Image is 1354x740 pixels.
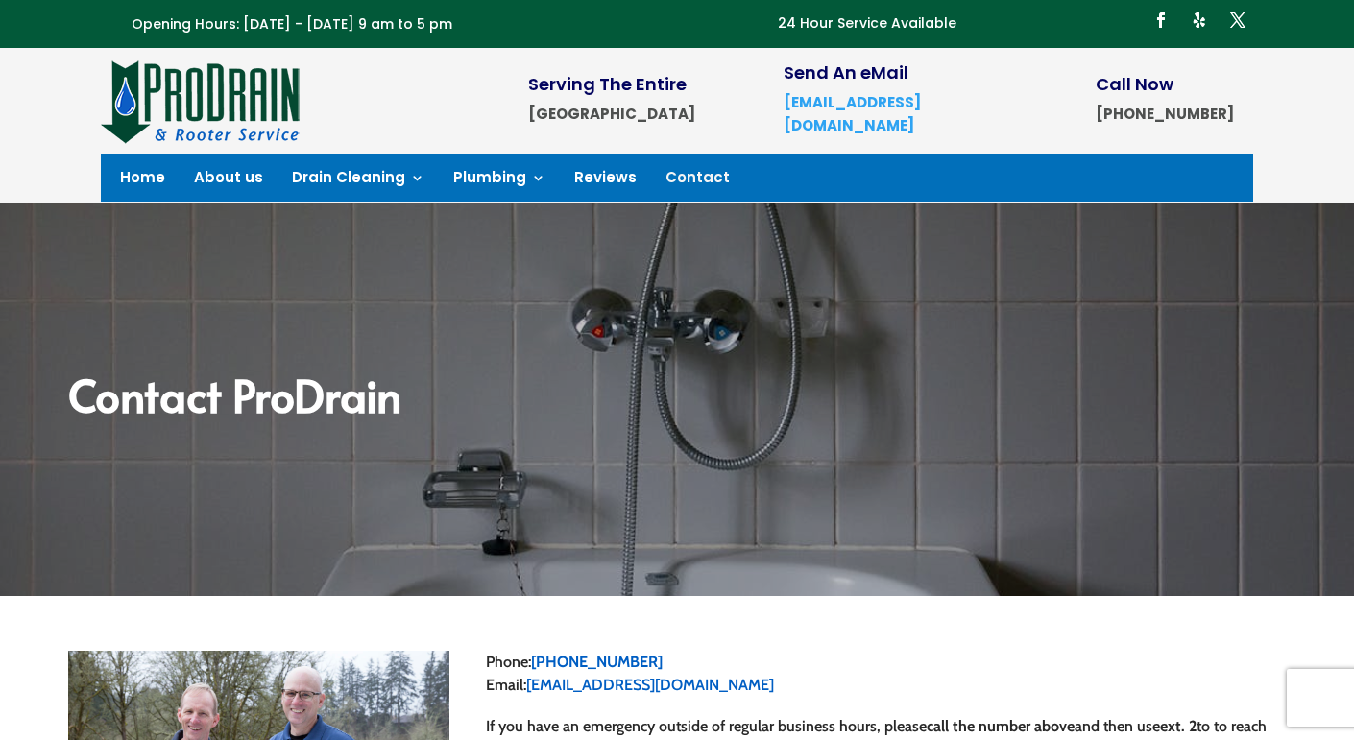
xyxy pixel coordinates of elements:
span: Serving The Entire [528,72,687,96]
a: Drain Cleaning [292,171,424,192]
a: [PHONE_NUMBER] [531,653,663,671]
p: 24 Hour Service Available [778,12,956,36]
a: Follow on Yelp [1184,5,1215,36]
h2: Contact ProDrain [68,372,1287,426]
span: Email: [486,676,526,694]
a: [EMAIL_ADDRESS][DOMAIN_NAME] [526,676,774,694]
span: If you have an emergency outside of regular business hours, please [486,717,927,735]
strong: [PHONE_NUMBER] [1096,104,1234,124]
span: and then use [1075,717,1160,735]
a: Plumbing [453,171,545,192]
strong: [GEOGRAPHIC_DATA] [528,104,695,124]
strong: call the number above [927,717,1075,735]
a: Follow on Facebook [1146,5,1176,36]
a: Contact [665,171,730,192]
img: site-logo-100h [101,58,302,144]
strong: ext. 2 [1160,717,1197,735]
span: Send An eMail [784,60,908,84]
a: Home [120,171,165,192]
a: About us [194,171,263,192]
span: Call Now [1096,72,1173,96]
span: Opening Hours: [DATE] - [DATE] 9 am to 5 pm [132,14,452,34]
a: Follow on X [1222,5,1253,36]
span: Phone: [486,653,531,671]
a: Reviews [574,171,637,192]
a: [EMAIL_ADDRESS][DOMAIN_NAME] [784,92,921,135]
